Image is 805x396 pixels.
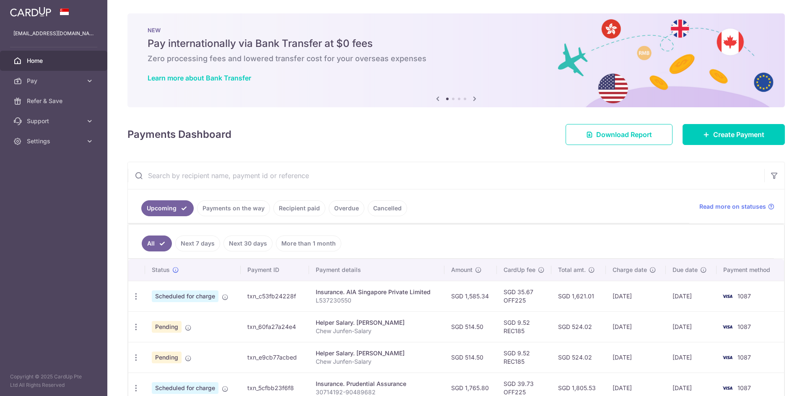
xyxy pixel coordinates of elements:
[451,266,473,274] span: Amount
[197,200,270,216] a: Payments on the way
[444,342,497,373] td: SGD 514.50
[316,288,438,296] div: Insurance. AIA Singapore Private Limited
[719,291,736,301] img: Bank Card
[223,236,273,251] a: Next 30 days
[152,382,218,394] span: Scheduled for charge
[127,127,231,142] h4: Payments Dashboard
[713,129,764,140] span: Create Payment
[316,357,438,366] p: Chew Junfen-Salary
[719,383,736,393] img: Bank Card
[444,281,497,311] td: SGD 1,585.34
[152,290,218,302] span: Scheduled for charge
[127,13,785,107] img: Bank transfer banner
[504,266,535,274] span: CardUp fee
[717,259,784,281] th: Payment method
[719,322,736,332] img: Bank Card
[606,281,666,311] td: [DATE]
[673,266,698,274] span: Due date
[148,54,765,64] h6: Zero processing fees and lowered transfer cost for your overseas expenses
[566,124,673,145] a: Download Report
[148,37,765,50] h5: Pay internationally via Bank Transfer at $0 fees
[27,137,82,145] span: Settings
[551,281,605,311] td: SGD 1,621.01
[27,77,82,85] span: Pay
[27,97,82,105] span: Refer & Save
[596,129,652,140] span: Download Report
[175,236,220,251] a: Next 7 days
[558,266,586,274] span: Total amt.
[606,342,666,373] td: [DATE]
[606,311,666,342] td: [DATE]
[497,281,551,311] td: SGD 35.67 OFF225
[737,292,751,300] span: 1087
[551,342,605,373] td: SGD 524.02
[316,296,438,305] p: L537230550
[309,259,445,281] th: Payment details
[737,323,751,330] span: 1087
[13,29,94,38] p: [EMAIL_ADDRESS][DOMAIN_NAME]
[666,281,717,311] td: [DATE]
[719,352,736,362] img: Bank Card
[273,200,325,216] a: Recipient paid
[152,321,182,333] span: Pending
[128,162,764,189] input: Search by recipient name, payment id or reference
[241,342,309,373] td: txn_e9cb77acbed
[241,259,309,281] th: Payment ID
[316,327,438,335] p: Chew Junfen-Salary
[683,124,785,145] a: Create Payment
[368,200,407,216] a: Cancelled
[329,200,364,216] a: Overdue
[10,7,51,17] img: CardUp
[148,74,251,82] a: Learn more about Bank Transfer
[316,380,438,388] div: Insurance. Prudential Assurance
[497,311,551,342] td: SGD 9.52 REC185
[152,266,170,274] span: Status
[699,202,766,211] span: Read more on statuses
[241,281,309,311] td: txn_c53fb24228f
[666,342,717,373] td: [DATE]
[613,266,647,274] span: Charge date
[316,349,438,357] div: Helper Salary. [PERSON_NAME]
[141,200,194,216] a: Upcoming
[27,57,82,65] span: Home
[737,354,751,361] span: 1087
[551,311,605,342] td: SGD 524.02
[316,318,438,327] div: Helper Salary. [PERSON_NAME]
[497,342,551,373] td: SGD 9.52 REC185
[241,311,309,342] td: txn_60fa27a24e4
[666,311,717,342] td: [DATE]
[152,352,182,363] span: Pending
[148,27,765,34] p: NEW
[737,384,751,391] span: 1087
[699,202,774,211] a: Read more on statuses
[276,236,341,251] a: More than 1 month
[27,117,82,125] span: Support
[142,236,172,251] a: All
[444,311,497,342] td: SGD 514.50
